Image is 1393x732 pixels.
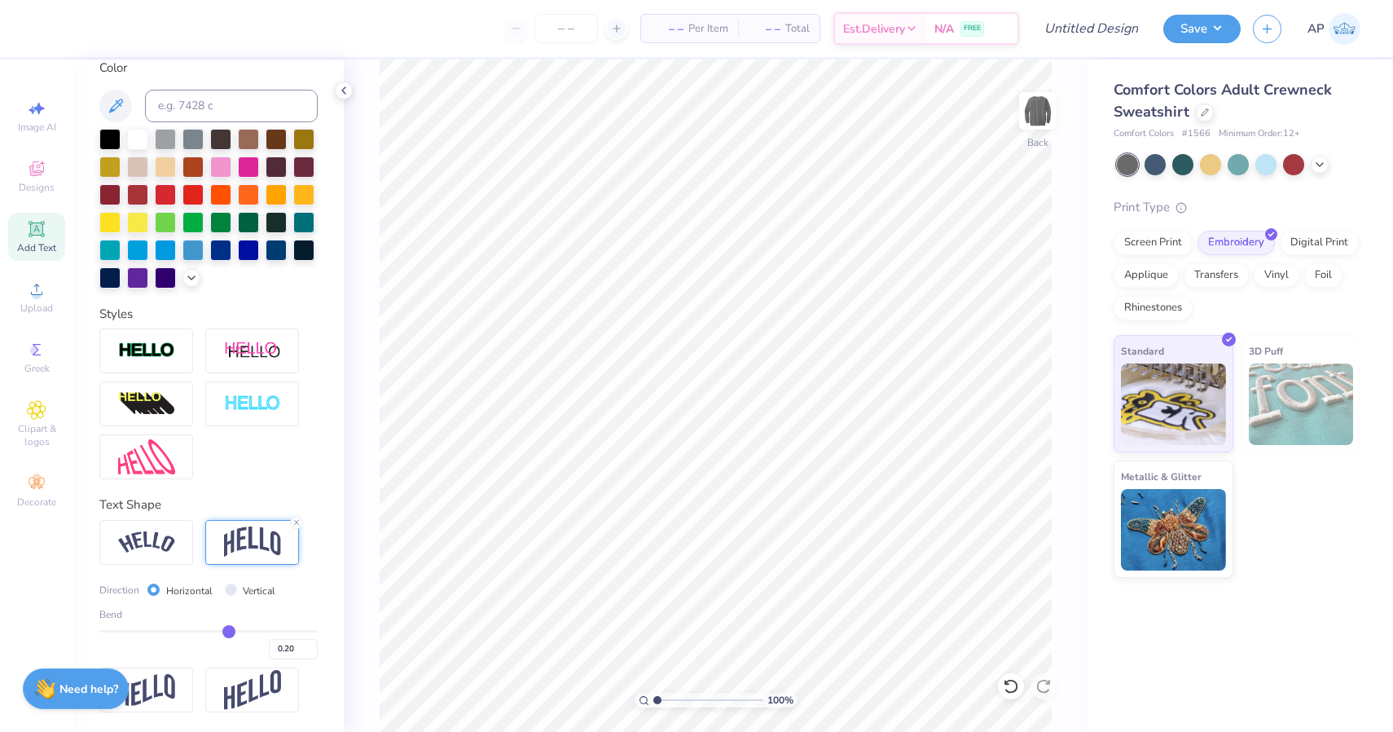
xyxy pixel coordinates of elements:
[18,121,56,134] span: Image AI
[1022,95,1054,127] img: Back
[1114,231,1193,255] div: Screen Print
[224,341,281,361] img: Shadow
[1182,127,1211,141] span: # 1566
[243,584,275,598] label: Vertical
[934,20,954,37] span: N/A
[1163,15,1241,43] button: Save
[118,391,175,417] img: 3d Illusion
[767,693,793,708] span: 100 %
[19,181,55,194] span: Designs
[1114,80,1332,121] span: Comfort Colors Adult Crewneck Sweatshirt
[224,395,281,413] img: Negative Space
[118,531,175,553] img: Arc
[118,439,175,474] img: Free Distort
[785,20,810,37] span: Total
[8,422,65,448] span: Clipart & logos
[651,20,683,37] span: – –
[1114,263,1179,288] div: Applique
[20,302,53,315] span: Upload
[1307,13,1360,45] a: AP
[964,23,981,34] span: FREE
[17,496,56,509] span: Decorate
[99,496,318,514] div: Text Shape
[688,20,728,37] span: Per Item
[1184,263,1249,288] div: Transfers
[1307,20,1325,38] span: AP
[1114,127,1174,141] span: Comfort Colors
[99,583,139,598] span: Direction
[1280,231,1359,255] div: Digital Print
[118,674,175,706] img: Flag
[1121,468,1202,485] span: Metallic & Glitter
[1254,263,1299,288] div: Vinyl
[59,681,118,697] strong: Need help?
[166,584,213,598] label: Horizontal
[534,14,598,43] input: – –
[1197,231,1275,255] div: Embroidery
[1304,263,1342,288] div: Foil
[145,90,318,122] input: e.g. 7428 c
[24,362,50,375] span: Greek
[118,342,175,360] img: Stroke
[99,305,318,324] div: Styles
[224,527,281,558] img: Arch
[224,670,281,710] img: Rise
[1249,364,1354,445] img: 3D Puff
[843,20,905,37] span: Est. Delivery
[99,59,318,77] div: Color
[1121,489,1226,571] img: Metallic & Glitter
[1031,12,1151,45] input: Untitled Design
[1329,13,1360,45] img: Alexander Perera
[1114,296,1193,320] div: Rhinestones
[1219,127,1300,141] span: Minimum Order: 12 +
[748,20,780,37] span: – –
[1121,364,1226,445] img: Standard
[99,607,122,622] span: Bend
[1027,135,1048,150] div: Back
[17,241,56,254] span: Add Text
[1114,198,1360,217] div: Print Type
[1121,342,1164,359] span: Standard
[1249,342,1283,359] span: 3D Puff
